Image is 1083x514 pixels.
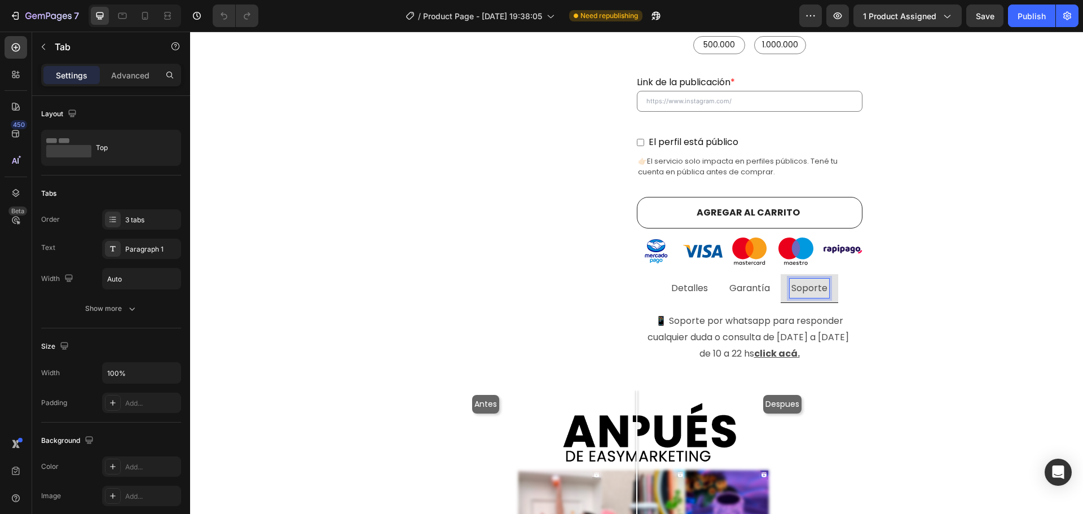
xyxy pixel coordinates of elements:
span: 1 product assigned [863,10,936,22]
span: Product Page - [DATE] 19:38:05 [423,10,542,22]
div: Add... [125,398,178,408]
span: Need republishing [580,11,638,21]
div: Tabs [41,188,56,199]
img: gempages_573931796069090073-ff675f7a-070a-4c18-869c-4edd59465a5c.png [633,213,672,222]
div: Rich Text Editor. Editing area: main [600,247,639,267]
button: 7 [5,5,84,27]
span: 👉🏻El servicio solo impacta en perfiles públicos. Tené tu cuenta en pública antes de comprar. [448,124,648,146]
p: Soporte [601,249,637,265]
button: Save [966,5,1003,27]
p: Settings [56,69,87,81]
div: 450 [11,120,27,129]
span: Save [976,11,994,21]
div: 3 tabs [125,215,178,225]
button: Publish [1008,5,1055,27]
div: Rich Text Editor. Editing area: main [479,247,520,267]
a: click acá [564,315,607,328]
span: / [418,10,421,22]
div: Add... [125,462,178,472]
div: Order [41,214,60,225]
p: Garantía [539,249,580,265]
img: gempages_573931796069090073-8bfecdcd-1033-47b4-8f5d-b161ec80b8f1.svg [493,206,532,233]
p: Advanced [111,69,149,81]
div: AGREGAR AL CARRITO [507,174,610,188]
div: Padding [41,398,67,408]
div: Beta [8,207,27,216]
div: Antes [282,363,309,382]
input: Auto [103,269,180,289]
div: Open Intercom Messenger [1045,459,1072,486]
button: 1 product assigned [853,5,962,27]
div: Top [96,135,165,161]
button: AGREGAR AL CARRITO [447,165,672,197]
iframe: Design area [190,32,1083,514]
div: Rich Text Editor. Editing area: main [538,247,582,267]
div: Size [41,339,71,354]
div: Layout [41,107,79,122]
label: El perfil está público [454,98,553,124]
input: Auto [103,363,180,383]
div: Add... [125,491,178,502]
img: gempages_573931796069090073-f32248c3-e8bb-487f-9ef6-4c4817b089ca.svg [540,206,579,233]
p: 7 [74,9,79,23]
div: Background [41,433,96,449]
p: Tab [55,40,151,54]
label: Link de la publicación [447,44,545,57]
div: Text [41,243,55,253]
img: gempages_573931796069090073-53f7ac43-2fec-4867-b3a7-f7f6d99c95fd.svg [586,206,626,233]
p: Detalles [481,249,518,265]
div: Publish [1018,10,1046,22]
img: gempages_573931796069090073-dfd44392-e706-4ded-8169-37356261041a.svg [447,206,486,233]
button: Show more [41,298,181,319]
div: Undo/Redo [213,5,258,27]
div: Width [41,368,60,378]
div: Paragraph 1 [125,244,178,254]
div: Width [41,271,76,287]
div: Show more [85,303,138,314]
input: https://www.instagram.com/ [447,59,672,81]
u: . [607,315,610,328]
div: Color [41,462,59,472]
div: Image [41,491,61,501]
div: Despues [573,363,611,382]
p: 📱 Soporte por whatsapp para responder cualquier duda o consulta de [DATE] a [DATE] de 10 a 22 hs [457,282,662,330]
